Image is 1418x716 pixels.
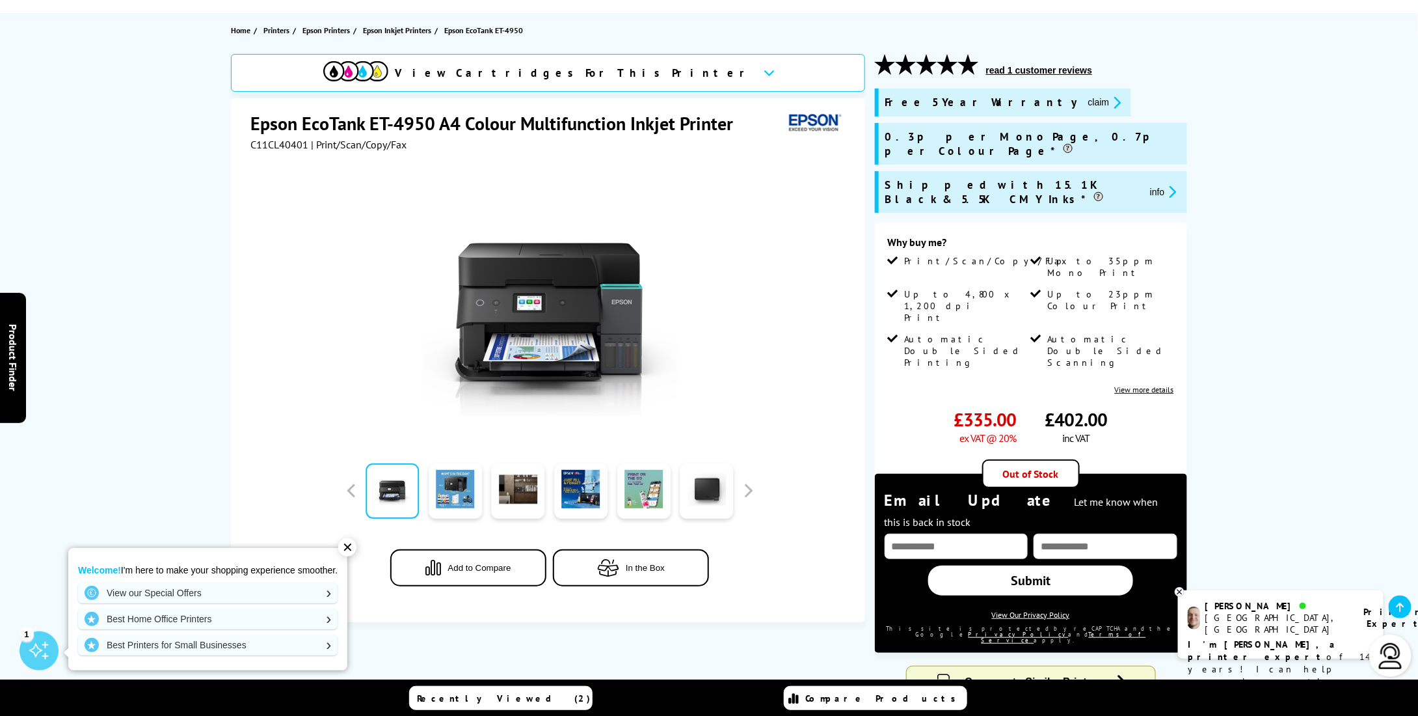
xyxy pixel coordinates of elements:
[905,288,1028,324] span: Up to 4,800 x 1,200 dpi Print
[250,138,308,151] span: C11CL40401
[338,538,356,557] div: ✕
[390,549,546,586] button: Add to Compare
[302,23,350,37] span: Epson Printers
[311,138,407,151] span: | Print/Scan/Copy/Fax
[418,693,591,704] span: Recently Viewed (2)
[444,23,523,37] span: Epson EcoTank ET-4950
[263,23,289,37] span: Printers
[982,64,1096,76] button: read 1 customer reviews
[231,23,250,37] span: Home
[1115,385,1174,394] a: View more details
[960,432,1017,445] span: ex VAT @ 20%
[1048,288,1171,312] span: Up to 23ppm Colour Print
[553,549,709,586] button: In the Box
[1205,600,1348,612] div: [PERSON_NAME]
[885,626,1177,643] div: This site is protected by reCAPTCHA and the Google and apply.
[448,563,511,573] span: Add to Compare
[78,635,338,655] a: Best Printers for Small Businesses
[954,407,1017,432] span: £335.00
[965,676,1103,687] span: Compare to Similar Printers
[784,686,967,710] a: Compare Products
[1378,643,1404,669] img: user-headset-light.svg
[1063,432,1090,445] span: inc VAT
[363,23,435,37] a: Epson Inkjet Printers
[888,236,1174,255] div: Why buy me?
[1084,95,1125,110] button: promo-description
[263,23,293,37] a: Printers
[885,495,1158,529] span: Let me know when this is back in stock
[78,564,338,576] p: I'm here to make your shopping experience smoother.
[885,95,1078,110] span: Free 5 Year Warranty
[885,490,1177,530] div: Email Update
[969,631,1069,638] a: Privacy Policy
[1188,607,1200,629] img: ashley-livechat.png
[805,693,963,704] span: Compare Products
[1045,407,1108,432] span: £402.00
[78,565,121,575] strong: Welcome!
[395,66,753,80] span: View Cartridges For This Printer
[7,325,20,392] span: Product Finder
[363,23,431,37] span: Epson Inkjet Printers
[982,460,1080,488] div: Out of Stock
[422,177,677,432] img: Epson EcoTank ET-4950
[78,609,338,629] a: Best Home Office Printers
[231,23,254,37] a: Home
[907,667,1155,698] button: Compare to Similar Printers
[444,23,526,37] a: Epson EcoTank ET-4950
[323,61,388,81] img: cmyk-icon.svg
[1146,184,1181,199] button: promo-description
[928,566,1133,596] a: Submit
[409,686,593,710] a: Recently Viewed (2)
[885,130,1181,158] span: 0.3p per Mono Page, 0.7p per Colour Page*
[885,178,1140,206] span: Shipped with 15.1K Black & 5.5K CMY Inks*
[1205,612,1348,635] div: [GEOGRAPHIC_DATA], [GEOGRAPHIC_DATA]
[1048,255,1171,279] span: Up to 35ppm Mono Print
[78,583,338,603] a: View our Special Offers
[784,111,844,135] img: Epson
[905,255,1072,267] span: Print/Scan/Copy/Fax
[626,563,665,573] span: In the Box
[1188,639,1374,700] p: of 14 years! I can help you choose the right product
[992,610,1070,620] a: View Our Privacy Policy
[982,631,1146,644] a: Terms of Service
[20,627,34,641] div: 1
[1048,333,1171,368] span: Automatic Double Sided Scanning
[905,333,1028,368] span: Automatic Double Sided Printing
[1188,639,1339,663] b: I'm [PERSON_NAME], a printer expert
[302,23,353,37] a: Epson Printers
[250,111,746,135] h1: Epson EcoTank ET-4950 A4 Colour Multifunction Inkjet Printer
